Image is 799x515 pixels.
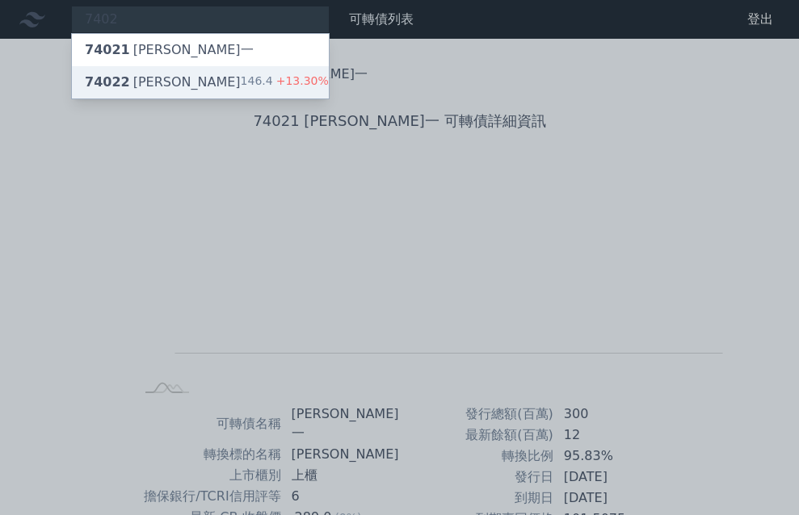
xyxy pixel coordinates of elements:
[72,34,329,66] a: 74021[PERSON_NAME]一
[273,74,329,87] span: +13.30%
[241,73,329,92] div: 146.4
[85,40,254,60] div: [PERSON_NAME]一
[718,438,799,515] div: 聊天小工具
[85,42,130,57] span: 74021
[85,74,130,90] span: 74022
[718,438,799,515] iframe: Chat Widget
[85,73,241,92] div: [PERSON_NAME]
[72,66,329,98] a: 74022[PERSON_NAME] 146.4+13.30%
